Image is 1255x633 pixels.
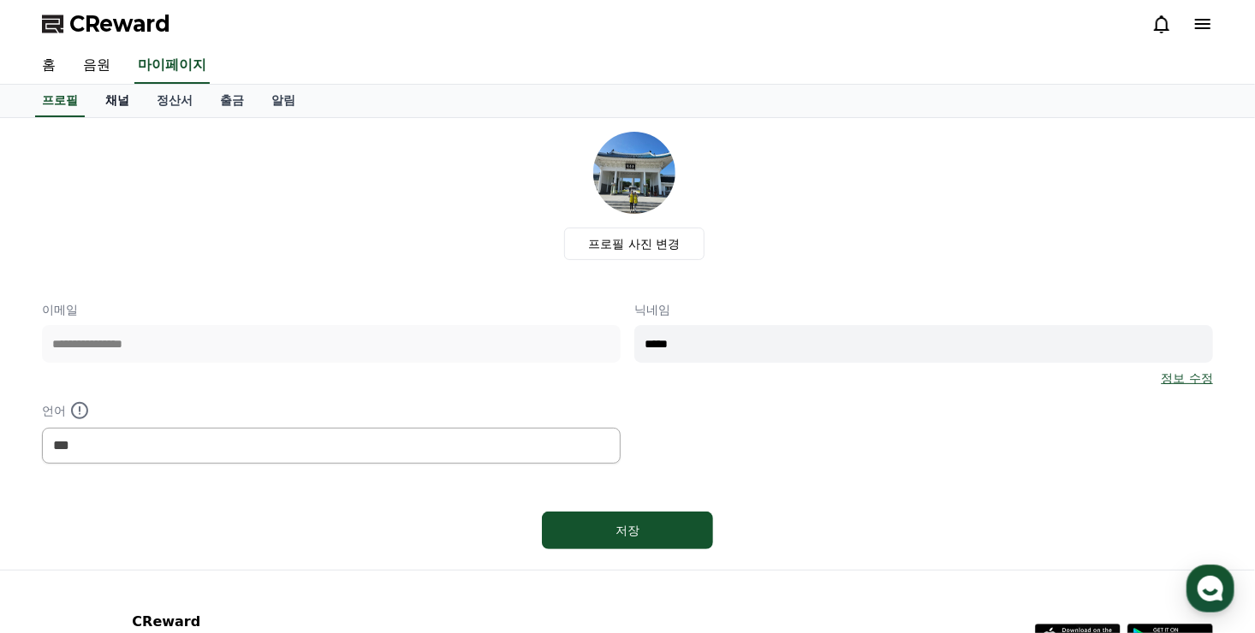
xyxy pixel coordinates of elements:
img: profile_image [593,132,675,214]
span: 대화 [157,518,177,531]
a: 홈 [28,48,69,84]
a: 프로필 [35,85,85,117]
a: 정보 수정 [1162,370,1213,387]
span: 설정 [265,517,285,530]
div: 저장 [576,522,679,539]
a: 대화 [113,491,221,534]
p: CReward [132,612,341,632]
p: 언어 [42,400,621,421]
a: 정산서 [143,85,206,117]
p: 이메일 [42,301,621,318]
span: CReward [69,10,170,38]
a: 마이페이지 [134,48,210,84]
a: 홈 [5,491,113,534]
p: 닉네임 [634,301,1213,318]
a: 음원 [69,48,124,84]
span: 홈 [54,517,64,530]
a: 설정 [221,491,329,534]
label: 프로필 사진 변경 [564,228,705,260]
a: 채널 [92,85,143,117]
a: 알림 [258,85,309,117]
a: 출금 [206,85,258,117]
a: CReward [42,10,170,38]
button: 저장 [542,512,713,549]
